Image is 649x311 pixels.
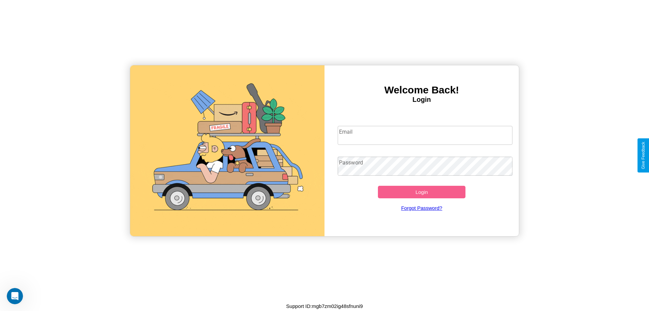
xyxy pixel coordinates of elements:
[286,302,363,311] p: Support ID: mgb7zm02ig48sfnuni9
[324,96,519,104] h4: Login
[334,198,509,218] a: Forgot Password?
[324,84,519,96] h3: Welcome Back!
[7,288,23,304] iframe: Intercom live chat
[378,186,465,198] button: Login
[130,65,324,236] img: gif
[641,142,646,169] div: Give Feedback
